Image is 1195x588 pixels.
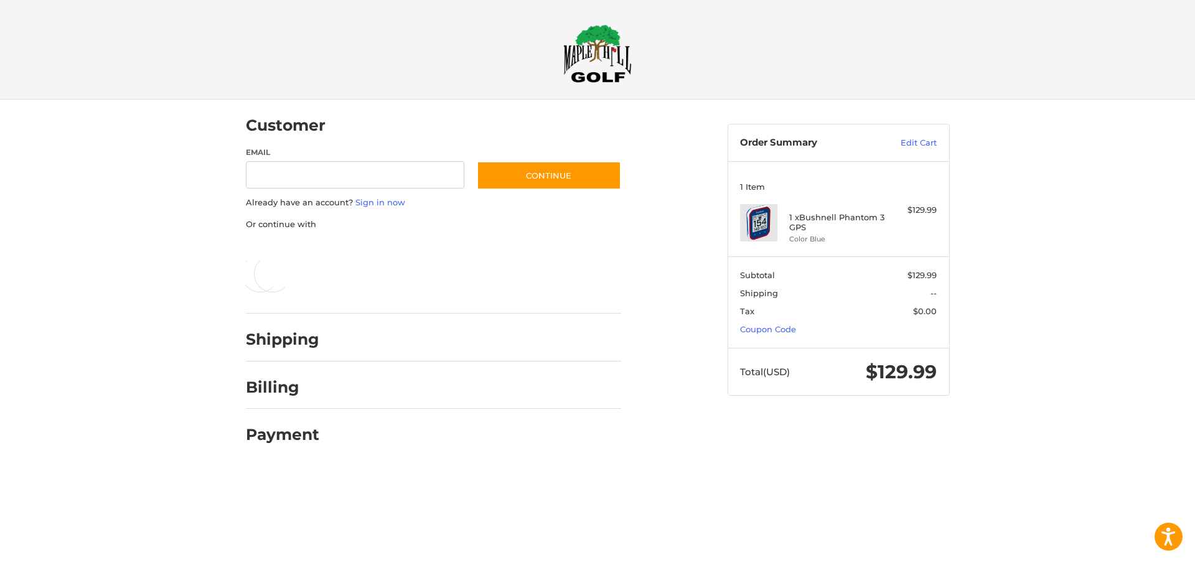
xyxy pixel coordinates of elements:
h3: Order Summary [740,137,874,149]
li: Color Blue [789,234,884,245]
a: Edit Cart [874,137,937,149]
span: Tax [740,306,754,316]
h3: 1 Item [740,182,937,192]
h2: Payment [246,425,319,444]
div: $129.99 [888,204,937,217]
h2: Shipping [246,330,319,349]
p: Or continue with [246,218,621,231]
button: Continue [477,161,621,190]
a: Sign in now [355,197,405,207]
img: Maple Hill Golf [563,24,632,83]
span: $0.00 [913,306,937,316]
h2: Customer [246,116,326,135]
span: -- [930,288,937,298]
span: $129.99 [866,360,937,383]
a: Coupon Code [740,324,796,334]
span: Subtotal [740,270,775,280]
h2: Billing [246,378,319,397]
label: Email [246,147,465,158]
iframe: Google Customer Reviews [1092,554,1195,588]
span: Total (USD) [740,366,790,378]
p: Already have an account? [246,197,621,209]
h4: 1 x Bushnell Phantom 3 GPS [789,212,884,233]
span: $129.99 [907,270,937,280]
span: Shipping [740,288,778,298]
